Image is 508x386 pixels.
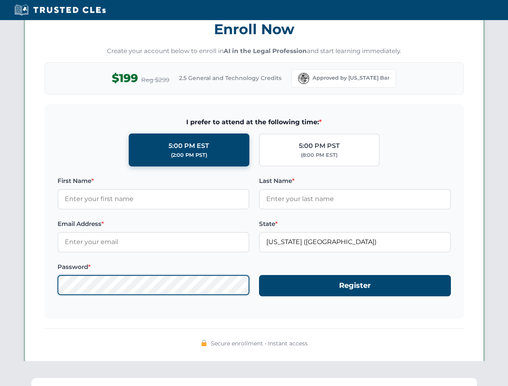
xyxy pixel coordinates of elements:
[299,141,340,151] div: 5:00 PM PST
[259,219,451,229] label: State
[45,47,464,56] p: Create your account below to enroll in and start learning immediately.
[259,232,451,252] input: Florida (FL)
[259,176,451,186] label: Last Name
[259,275,451,296] button: Register
[179,74,282,82] span: 2.5 General and Technology Credits
[298,73,309,84] img: Florida Bar
[301,151,337,159] div: (8:00 PM EST)
[201,340,207,346] img: 🔒
[211,339,308,348] span: Secure enrollment • Instant access
[58,219,249,229] label: Email Address
[12,4,108,16] img: Trusted CLEs
[313,74,389,82] span: Approved by [US_STATE] Bar
[58,189,249,209] input: Enter your first name
[259,189,451,209] input: Enter your last name
[58,262,249,272] label: Password
[58,176,249,186] label: First Name
[224,47,307,55] strong: AI in the Legal Profession
[58,232,249,252] input: Enter your email
[171,151,207,159] div: (2:00 PM PST)
[112,69,138,87] span: $199
[169,141,209,151] div: 5:00 PM EST
[141,75,169,85] span: Reg $299
[58,117,451,127] span: I prefer to attend at the following time:
[45,16,464,42] h3: Enroll Now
